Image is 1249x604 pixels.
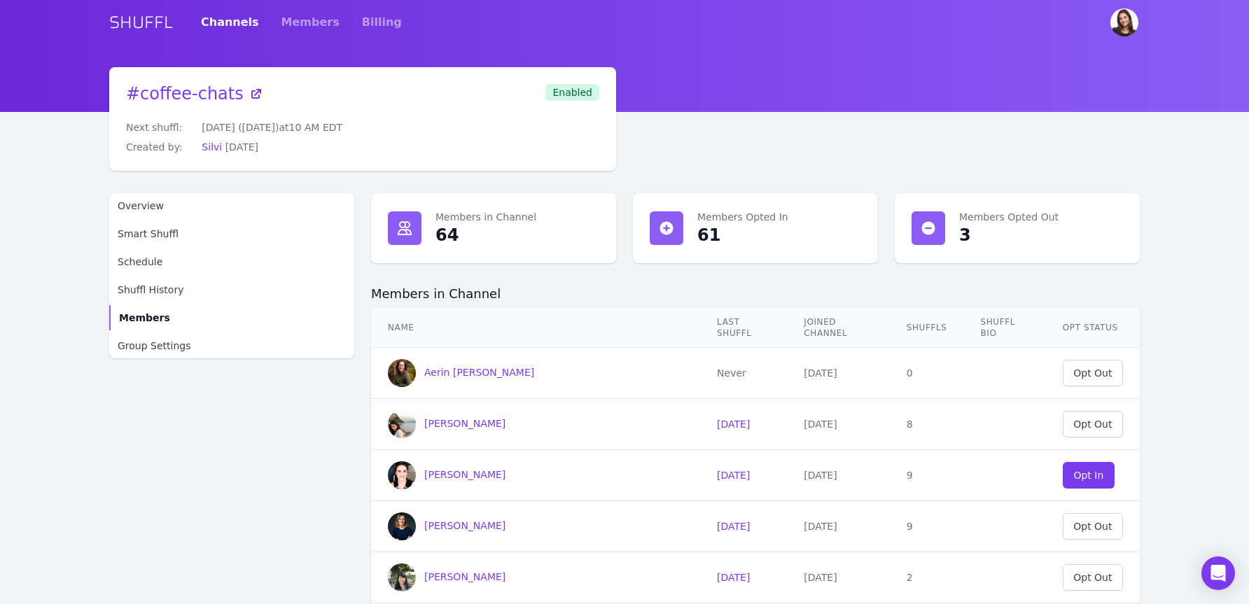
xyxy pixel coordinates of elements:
[1063,513,1123,540] button: Opt Out
[371,308,700,348] th: Name
[281,3,340,42] a: Members
[388,367,534,378] a: Aerin PauloAerin [PERSON_NAME]
[109,249,354,274] a: Schedule
[890,501,964,552] td: 9
[1073,468,1103,482] div: Opt In
[787,308,889,348] th: Joined Channel
[787,552,889,603] td: [DATE]
[959,210,1123,224] dt: Members Opted Out
[435,224,459,246] div: 64
[697,210,861,224] dt: Members Opted In
[717,572,750,583] a: [DATE]
[119,311,170,325] span: Members
[118,255,162,269] span: Schedule
[890,450,964,501] td: 9
[388,512,416,540] img: Amela Subasic
[388,571,505,582] a: Annie Yun Bunje[PERSON_NAME]
[717,419,750,430] a: [DATE]
[424,469,505,480] span: [PERSON_NAME]
[388,461,416,489] img: Alexa DePasquale
[1073,417,1112,431] div: Opt Out
[700,308,787,348] th: Last Shuffl
[388,410,416,438] img: Alex Koktsidis
[697,224,720,246] div: 61
[787,450,889,501] td: [DATE]
[890,348,964,399] td: 0
[1063,360,1123,386] button: Opt Out
[126,84,263,104] a: #coffee-chats
[1063,462,1115,489] button: Opt In
[545,84,599,101] span: Enabled
[118,227,179,241] span: Smart Shuffl
[118,283,183,297] span: Shuffl History
[1046,308,1140,348] th: Opt Status
[388,469,505,480] a: Alexa DePasquale[PERSON_NAME]
[118,339,191,353] span: Group Settings
[1063,564,1123,591] button: Opt Out
[202,141,222,153] a: Silvi
[126,84,244,104] span: # coffee-chats
[890,552,964,603] td: 2
[1073,570,1112,584] div: Opt Out
[109,277,354,302] a: Shuffl History
[787,348,889,399] td: [DATE]
[717,521,750,532] a: [DATE]
[371,286,1140,302] h2: Members in Channel
[717,366,770,380] div: Never
[717,470,750,481] a: [DATE]
[1073,519,1112,533] div: Opt Out
[890,399,964,450] td: 8
[109,193,354,358] nav: Sidebar
[787,399,889,450] td: [DATE]
[126,120,190,134] dt: Next shuffl:
[1109,7,1140,38] button: User menu
[959,224,971,246] div: 3
[424,571,505,582] span: [PERSON_NAME]
[362,3,402,42] a: Billing
[1110,8,1138,36] img: Silvi
[1073,366,1112,380] div: Opt Out
[225,141,258,153] span: [DATE]
[1063,411,1123,437] button: Opt Out
[424,418,505,429] span: [PERSON_NAME]
[109,11,173,34] a: SHUFFL
[201,3,259,42] a: Channels
[890,308,964,348] th: Shuffls
[424,520,505,531] span: [PERSON_NAME]
[963,308,1045,348] th: Shuffl Bio
[787,501,889,552] td: [DATE]
[109,221,354,246] a: Smart Shuffl
[388,418,505,429] a: Alex Koktsidis[PERSON_NAME]
[424,367,534,378] span: Aerin [PERSON_NAME]
[388,359,416,387] img: Aerin Paulo
[388,563,416,591] img: Annie Yun Bunje
[202,122,342,133] span: [DATE] ([DATE]) at 10 AM EDT
[1201,556,1235,590] div: Open Intercom Messenger
[109,305,354,330] a: Members
[118,199,164,213] span: Overview
[109,333,354,358] a: Group Settings
[109,193,354,218] a: Overview
[435,210,599,224] dt: Members in Channel
[126,140,190,154] dt: Created by:
[388,520,505,531] a: Amela Subasic[PERSON_NAME]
